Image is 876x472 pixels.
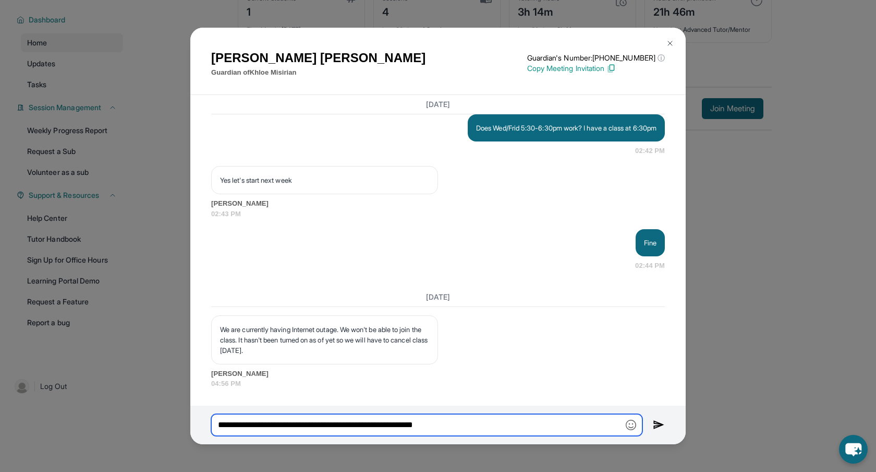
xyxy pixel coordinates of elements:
[666,39,674,48] img: Close Icon
[220,324,429,356] p: We are currently having Internet outage. We won't be able to join the class. It hasn't been turne...
[211,99,665,110] h3: [DATE]
[626,420,636,430] img: Emoji
[527,53,665,63] p: Guardian's Number: [PHONE_NUMBER]
[211,369,665,379] span: [PERSON_NAME]
[658,53,665,63] span: ⓘ
[211,198,665,209] span: [PERSON_NAME]
[635,261,665,271] span: 02:44 PM
[211,67,425,78] p: Guardian of Khloe Misirian
[606,64,616,73] img: Copy Icon
[476,123,656,133] p: Does Wed/Frid 5:30-6:30pm work? I have a class at 6:30pm
[635,146,665,156] span: 02:42 PM
[527,63,665,74] p: Copy Meeting Invitation
[211,49,425,67] h1: [PERSON_NAME] [PERSON_NAME]
[211,379,665,389] span: 04:56 PM
[653,419,665,431] img: Send icon
[211,292,665,302] h3: [DATE]
[220,175,429,185] p: Yes let's start next week
[644,238,656,248] p: Fine
[211,209,665,219] span: 02:43 PM
[839,435,868,464] button: chat-button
